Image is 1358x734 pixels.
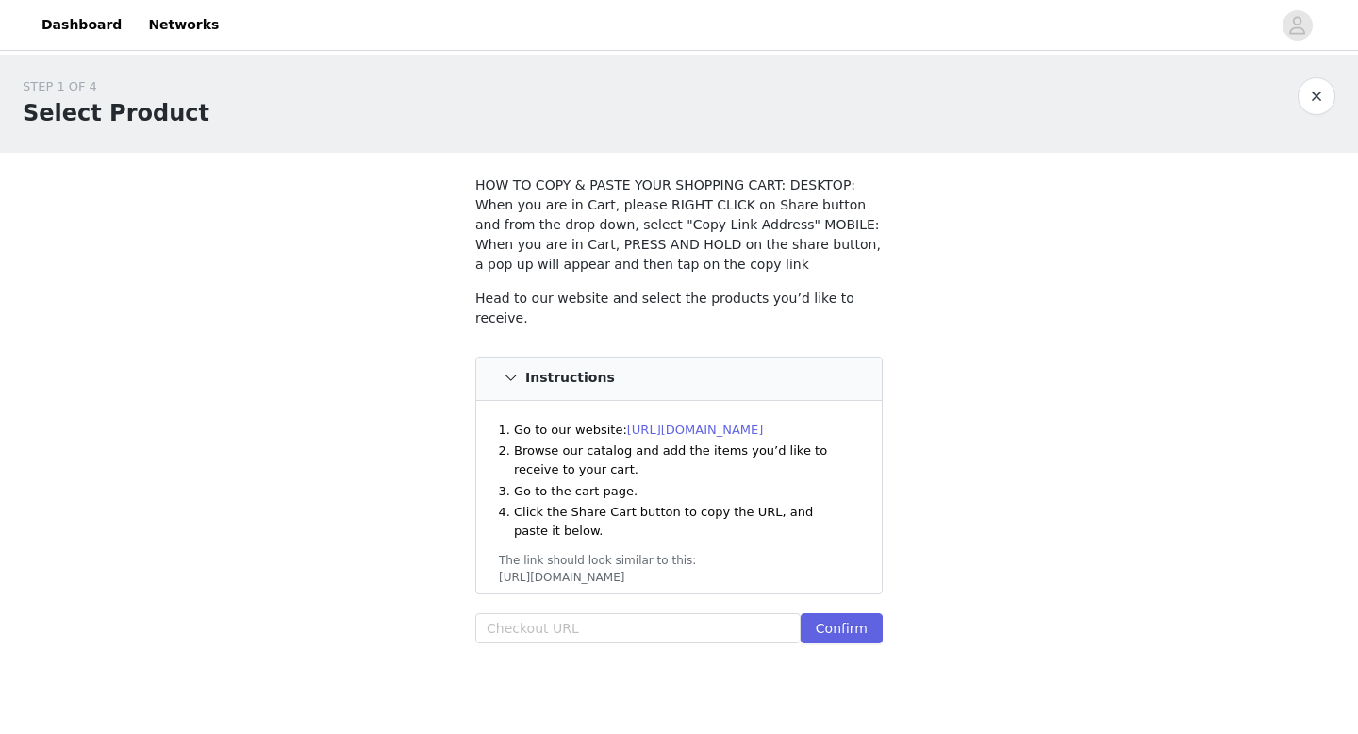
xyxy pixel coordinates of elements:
p: Head to our website and select the products you’d like to receive. [475,289,883,328]
li: Click the Share Cart button to copy the URL, and paste it below. [514,503,850,540]
button: Confirm [801,613,883,643]
div: STEP 1 OF 4 [23,77,209,96]
h1: Select Product [23,96,209,130]
li: Go to our website: [514,421,850,440]
div: The link should look similar to this: [499,552,859,569]
li: Go to the cart page. [514,482,850,501]
a: Dashboard [30,4,133,46]
div: [URL][DOMAIN_NAME] [499,569,859,586]
li: Browse our catalog and add the items you’d like to receive to your cart. [514,442,850,478]
a: [URL][DOMAIN_NAME] [627,423,764,437]
div: avatar [1288,10,1306,41]
h4: Instructions [525,371,615,386]
input: Checkout URL [475,613,801,643]
p: HOW TO COPY & PASTE YOUR SHOPPING CART: DESKTOP: When you are in Cart, please RIGHT CLICK on Shar... [475,175,883,275]
a: Networks [137,4,230,46]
